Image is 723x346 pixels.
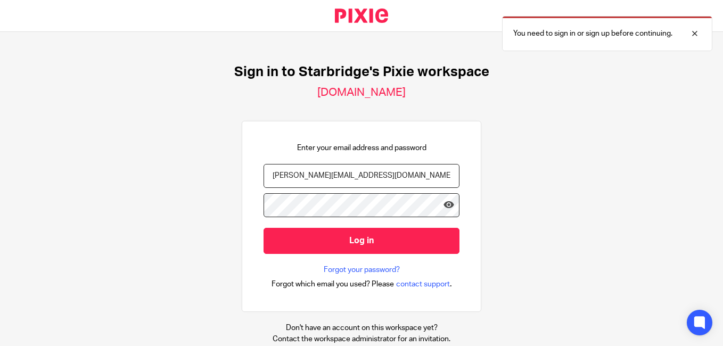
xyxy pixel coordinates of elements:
[272,279,394,290] span: Forgot which email you used? Please
[396,279,450,290] span: contact support
[273,323,450,333] p: Don't have an account on this workspace yet?
[272,278,452,290] div: .
[264,228,459,254] input: Log in
[324,265,400,275] a: Forgot your password?
[317,86,406,100] h2: [DOMAIN_NAME]
[264,164,459,188] input: name@example.com
[273,334,450,344] p: Contact the workspace administrator for an invitation.
[297,143,426,153] p: Enter your email address and password
[234,64,489,80] h1: Sign in to Starbridge's Pixie workspace
[513,28,672,39] p: You need to sign in or sign up before continuing.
